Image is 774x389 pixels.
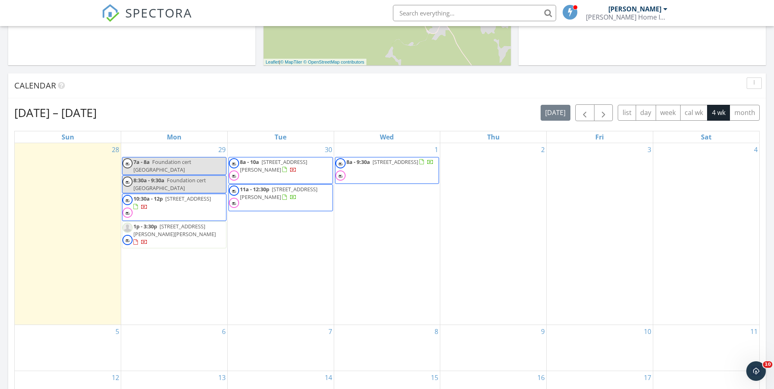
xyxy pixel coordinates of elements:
[335,158,346,168] img: 3254e5f01b2741078caf499f07d3e713.jpeg
[133,158,191,173] span: Foundation cert [GEOGRAPHIC_DATA]
[121,325,228,371] td: Go to October 6, 2025
[646,143,653,156] a: Go to October 3, 2025
[653,143,759,325] td: Go to October 4, 2025
[240,158,307,173] span: [STREET_ADDRESS][PERSON_NAME]
[346,158,434,166] a: 8a - 9:30a [STREET_ADDRESS]
[536,371,546,384] a: Go to October 16, 2025
[133,195,211,210] a: 10:30a - 12p [STREET_ADDRESS]
[15,143,121,325] td: Go to September 28, 2025
[240,186,317,201] span: [STREET_ADDRESS][PERSON_NAME]
[642,371,653,384] a: Go to October 17, 2025
[122,158,133,168] img: 3254e5f01b2741078caf499f07d3e713.jpeg
[575,104,594,121] button: Previous
[335,170,346,181] img: 6db40be266354aaea69870edf1dd3713.jpeg
[240,186,269,193] span: 11a - 12:30p
[227,325,334,371] td: Go to October 7, 2025
[15,325,121,371] td: Go to October 5, 2025
[122,235,133,245] img: 3254e5f01b2741078caf499f07d3e713.jpeg
[273,131,288,143] a: Tuesday
[334,143,440,325] td: Go to October 1, 2025
[133,223,216,238] span: [STREET_ADDRESS][PERSON_NAME][PERSON_NAME]
[440,325,547,371] td: Go to October 9, 2025
[730,105,760,121] button: month
[133,177,164,184] span: 8:30a - 9:30a
[280,60,302,64] a: © MapTiler
[240,186,317,201] a: 11a - 12:30p [STREET_ADDRESS][PERSON_NAME]
[240,158,307,173] a: 8a - 10a [STREET_ADDRESS][PERSON_NAME]
[334,325,440,371] td: Go to October 8, 2025
[680,105,708,121] button: cal wk
[547,325,653,371] td: Go to October 10, 2025
[114,325,121,338] a: Go to October 5, 2025
[165,195,211,202] span: [STREET_ADDRESS]
[133,158,150,166] span: 7a - 8a
[699,131,713,143] a: Saturday
[586,13,668,21] div: Higgins Home Inspection
[133,177,206,192] span: Foundation cert [GEOGRAPHIC_DATA]
[749,325,759,338] a: Go to October 11, 2025
[763,361,772,368] span: 10
[433,325,440,338] a: Go to October 8, 2025
[539,325,546,338] a: Go to October 9, 2025
[327,325,334,338] a: Go to October 7, 2025
[229,198,239,208] img: 6db40be266354aaea69870edf1dd3713.jpeg
[335,157,439,184] a: 8a - 9:30a [STREET_ADDRESS]
[14,104,97,121] h2: [DATE] – [DATE]
[110,143,121,156] a: Go to September 28, 2025
[220,325,227,338] a: Go to October 6, 2025
[440,143,547,325] td: Go to October 2, 2025
[323,371,334,384] a: Go to October 14, 2025
[266,60,279,64] a: Leaflet
[373,158,418,166] span: [STREET_ADDRESS]
[122,223,133,233] img: default-user-f0147aede5fd5fa78ca7ade42f37bd4542148d508eef1c3d3ea960f66861d68b.jpg
[618,105,636,121] button: list
[227,143,334,325] td: Go to September 30, 2025
[486,131,501,143] a: Thursday
[653,325,759,371] td: Go to October 11, 2025
[217,371,227,384] a: Go to October 13, 2025
[122,194,226,221] a: 10:30a - 12p [STREET_ADDRESS]
[433,143,440,156] a: Go to October 1, 2025
[102,11,192,28] a: SPECTORA
[608,5,661,13] div: [PERSON_NAME]
[393,5,556,21] input: Search everything...
[594,131,605,143] a: Friday
[636,105,656,121] button: day
[264,59,366,66] div: |
[122,177,133,187] img: 3254e5f01b2741078caf499f07d3e713.jpeg
[60,131,76,143] a: Sunday
[122,195,133,205] img: 3254e5f01b2741078caf499f07d3e713.jpeg
[125,4,192,21] span: SPECTORA
[229,170,239,181] img: 6db40be266354aaea69870edf1dd3713.jpeg
[707,105,730,121] button: 4 wk
[133,223,216,245] a: 1p - 3:30p [STREET_ADDRESS][PERSON_NAME][PERSON_NAME]
[133,195,163,202] span: 10:30a - 12p
[429,371,440,384] a: Go to October 15, 2025
[642,325,653,338] a: Go to October 10, 2025
[121,143,228,325] td: Go to September 29, 2025
[547,143,653,325] td: Go to October 3, 2025
[228,184,333,211] a: 11a - 12:30p [STREET_ADDRESS][PERSON_NAME]
[229,158,239,168] img: 3254e5f01b2741078caf499f07d3e713.jpeg
[594,104,613,121] button: Next
[541,105,570,121] button: [DATE]
[122,221,226,248] a: 1p - 3:30p [STREET_ADDRESS][PERSON_NAME][PERSON_NAME]
[304,60,364,64] a: © OpenStreetMap contributors
[122,208,133,218] img: 6db40be266354aaea69870edf1dd3713.jpeg
[539,143,546,156] a: Go to October 2, 2025
[217,143,227,156] a: Go to September 29, 2025
[133,223,157,230] span: 1p - 3:30p
[378,131,395,143] a: Wednesday
[752,143,759,156] a: Go to October 4, 2025
[165,131,183,143] a: Monday
[323,143,334,156] a: Go to September 30, 2025
[14,80,56,91] span: Calendar
[228,157,333,184] a: 8a - 10a [STREET_ADDRESS][PERSON_NAME]
[746,361,766,381] iframe: Intercom live chat
[240,158,259,166] span: 8a - 10a
[656,105,681,121] button: week
[110,371,121,384] a: Go to October 12, 2025
[229,186,239,196] img: 3254e5f01b2741078caf499f07d3e713.jpeg
[102,4,120,22] img: The Best Home Inspection Software - Spectora
[346,158,370,166] span: 8a - 9:30a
